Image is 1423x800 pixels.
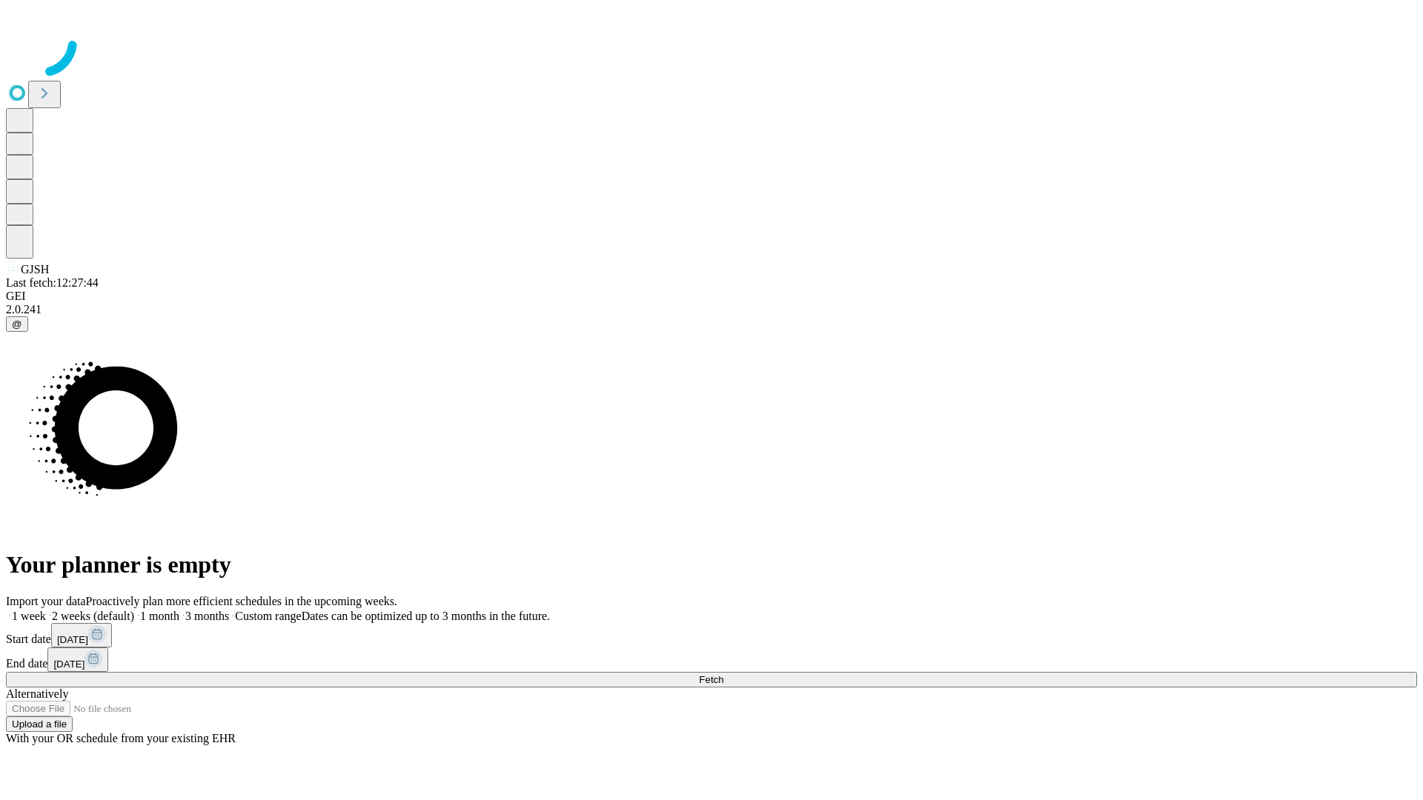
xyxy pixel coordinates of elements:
[6,290,1417,303] div: GEI
[699,674,723,685] span: Fetch
[86,595,397,607] span: Proactively plan more efficient schedules in the upcoming weeks.
[6,551,1417,579] h1: Your planner is empty
[140,610,179,622] span: 1 month
[12,319,22,330] span: @
[6,316,28,332] button: @
[6,716,73,732] button: Upload a file
[12,610,46,622] span: 1 week
[6,623,1417,647] div: Start date
[302,610,550,622] span: Dates can be optimized up to 3 months in the future.
[52,610,134,622] span: 2 weeks (default)
[53,659,84,670] span: [DATE]
[6,732,236,744] span: With your OR schedule from your existing EHR
[21,263,49,276] span: GJSH
[57,634,88,645] span: [DATE]
[47,647,108,672] button: [DATE]
[235,610,301,622] span: Custom range
[185,610,229,622] span: 3 months
[51,623,112,647] button: [DATE]
[6,672,1417,687] button: Fetch
[6,647,1417,672] div: End date
[6,276,99,289] span: Last fetch: 12:27:44
[6,303,1417,316] div: 2.0.241
[6,687,68,700] span: Alternatively
[6,595,86,607] span: Import your data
